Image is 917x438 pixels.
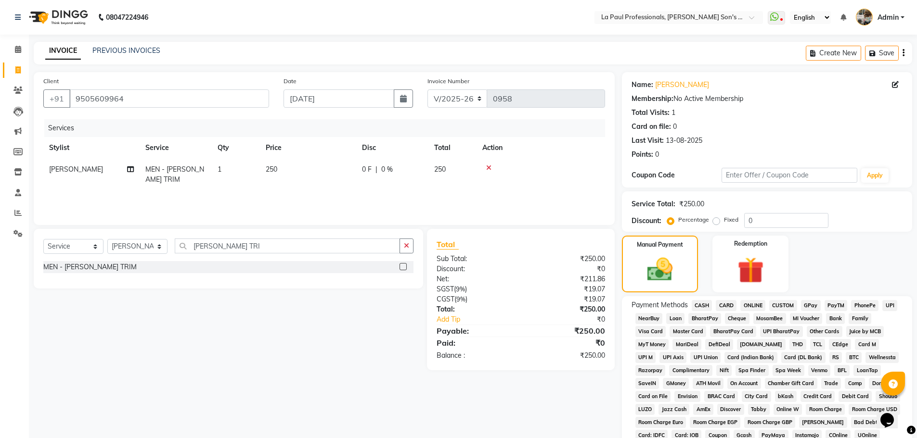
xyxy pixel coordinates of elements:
[807,326,842,337] span: Other Cards
[882,300,897,311] span: UPI
[356,137,428,159] th: Disc
[727,378,761,389] span: On Account
[437,239,459,250] span: Total
[429,294,521,304] div: ( )
[806,46,861,61] button: Create New
[43,137,140,159] th: Stylist
[826,313,845,324] span: Bank
[734,239,767,248] label: Redemption
[521,294,612,304] div: ₹19.07
[690,352,721,363] span: UPI Union
[429,337,521,349] div: Paid:
[760,326,803,337] span: UPI BharatPay
[521,264,612,274] div: ₹0
[635,352,656,363] span: UPI M
[106,4,148,31] b: 08047224946
[729,254,772,287] img: _gift.svg
[666,136,702,146] div: 13-08-2025
[834,365,850,376] span: BFL
[669,365,712,376] span: Complimentary
[25,4,90,31] img: logo
[736,365,769,376] span: Spa Finder
[808,365,831,376] span: Venmo
[821,378,841,389] span: Trade
[810,339,826,350] span: TCL
[521,350,612,361] div: ₹250.00
[878,13,899,23] span: Admin
[429,274,521,284] div: Net:
[43,262,137,272] div: MEN - [PERSON_NAME] TRIM
[284,77,297,86] label: Date
[639,255,681,284] img: _cash.svg
[789,339,806,350] span: THD
[839,391,872,402] span: Debit Card
[753,313,786,324] span: MosamBee
[632,300,688,310] span: Payment Methods
[722,168,857,183] input: Enter Offer / Coupon Code
[673,122,677,132] div: 0
[632,80,653,90] div: Name:
[679,199,704,209] div: ₹250.00
[748,404,770,415] span: Tabby
[672,339,701,350] span: MariDeal
[688,313,721,324] span: BharatPay
[632,136,664,146] div: Last Visit:
[428,137,477,159] th: Total
[663,378,689,389] span: GMoney
[521,284,612,294] div: ₹19.07
[632,94,673,104] div: Membership:
[266,165,277,174] span: 250
[434,165,446,174] span: 250
[429,304,521,314] div: Total:
[659,352,686,363] span: UPI Axis
[375,164,377,175] span: |
[693,378,723,389] span: ATH Movil
[856,9,873,25] img: Admin
[877,400,907,428] iframe: chat widget
[92,46,160,55] a: PREVIOUS INVOICES
[742,391,771,402] span: City Card
[260,137,356,159] th: Price
[865,46,899,61] button: Save
[876,391,900,402] span: Shoutlo
[849,404,900,415] span: Room Charge USD
[456,285,465,293] span: 9%
[801,300,821,311] span: GPay
[429,325,521,337] div: Payable:
[637,240,683,249] label: Manual Payment
[521,337,612,349] div: ₹0
[429,264,521,274] div: Discount:
[849,313,871,324] span: Family
[799,417,847,428] span: [PERSON_NAME]
[845,378,865,389] span: Comp
[437,295,454,303] span: CGST
[632,150,653,160] div: Points:
[521,254,612,264] div: ₹250.00
[362,164,372,175] span: 0 F
[678,215,709,224] label: Percentage
[692,300,712,311] span: CASH
[635,391,671,402] span: Card on File
[790,313,823,324] span: MI Voucher
[855,339,879,350] span: Card M
[632,94,903,104] div: No Active Membership
[632,199,675,209] div: Service Total:
[801,391,835,402] span: Credit Card
[829,339,851,350] span: CEdge
[724,215,738,224] label: Fixed
[437,285,454,293] span: SGST
[851,300,878,311] span: PhonePe
[429,350,521,361] div: Balance :
[666,313,685,324] span: Loan
[632,216,661,226] div: Discount:
[456,295,465,303] span: 9%
[218,165,221,174] span: 1
[635,417,686,428] span: Room Charge Euro
[521,325,612,337] div: ₹250.00
[806,404,845,415] span: Room Charge
[825,300,848,311] span: PayTM
[724,352,777,363] span: Card (Indian Bank)
[716,300,736,311] span: CARD
[846,326,884,337] span: Juice by MCB
[44,119,612,137] div: Services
